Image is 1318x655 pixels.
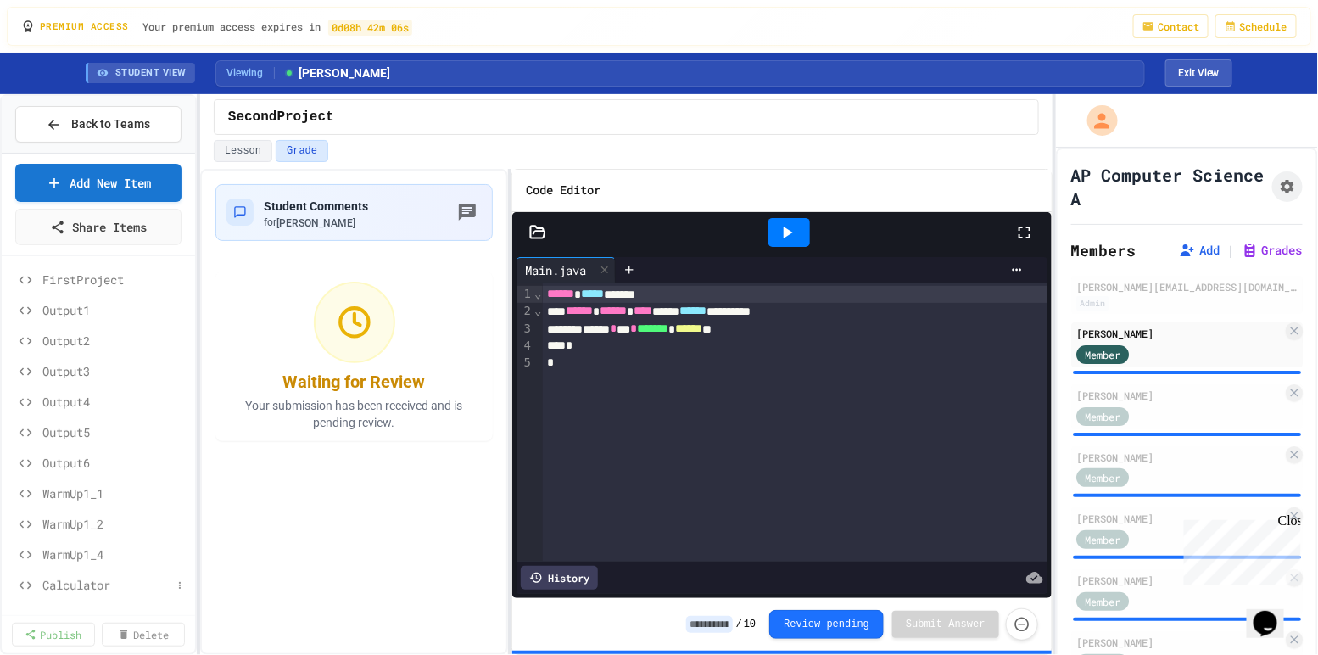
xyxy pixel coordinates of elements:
[40,20,129,34] span: PREMIUM ACCESS
[276,140,328,162] button: Grade
[1085,409,1120,424] span: Member
[1177,513,1301,585] iframe: chat widget
[226,65,275,81] span: Viewing
[533,287,542,300] span: Fold line
[1076,296,1109,311] div: Admin
[1226,240,1235,260] span: |
[328,20,411,35] span: 0 d 08 h 42 m 06 s
[12,623,95,647] a: Publish
[517,303,533,321] div: 2
[1215,14,1297,38] button: Schedule
[228,107,334,127] span: SecondProject
[1076,279,1298,294] div: [PERSON_NAME][EMAIL_ADDRESS][DOMAIN_NAME]
[1085,347,1120,362] span: Member
[1242,242,1303,259] button: Grades
[1272,171,1303,202] button: Assignment Settings
[102,623,185,647] a: Delete
[276,217,355,229] span: [PERSON_NAME]
[892,611,999,638] button: Submit Answer
[1076,511,1282,526] div: [PERSON_NAME]
[283,370,426,394] div: Waiting for Review
[736,618,742,631] span: /
[1085,532,1120,547] span: Member
[517,321,533,339] div: 3
[526,180,600,201] h6: Code Editor
[1076,388,1282,403] div: [PERSON_NAME]
[906,618,986,631] span: Submit Answer
[533,304,542,317] span: Fold line
[517,257,616,283] div: Main.java
[744,618,756,631] span: 10
[115,66,187,81] span: STUDENT VIEW
[42,301,188,319] span: Output1
[42,484,188,502] span: WarmUp1_1
[15,164,182,202] a: Add New Item
[1133,14,1209,38] button: Contact
[42,576,171,594] span: Calculator
[1076,573,1282,588] div: [PERSON_NAME]
[1076,326,1282,341] div: [PERSON_NAME]
[1247,587,1301,638] iframe: chat widget
[1069,101,1122,140] div: My Account
[264,199,368,213] span: Student Comments
[15,209,182,245] a: Share Items
[226,397,483,431] p: Your submission has been received and is pending review.
[42,515,188,533] span: WarmUp1_2
[1006,608,1038,641] button: Force resubmission of student's answer (Admin only)
[1071,238,1136,262] h2: Members
[171,577,188,594] button: More options
[42,332,188,350] span: Output2
[214,140,272,162] button: Lesson
[1085,470,1120,485] span: Member
[1076,450,1282,465] div: [PERSON_NAME]
[7,7,117,108] div: Chat with us now!Close
[517,355,533,372] div: 5
[42,423,188,441] span: Output5
[42,454,188,472] span: Output6
[142,20,414,33] span: Your premium access expires in
[769,610,884,639] button: Review pending
[521,566,598,590] div: History
[42,271,188,288] span: FirstProject
[1076,635,1282,650] div: [PERSON_NAME]
[1165,59,1232,87] button: Exit student view
[42,546,188,563] span: WarmUp1_4
[517,286,533,304] div: 1
[283,64,390,82] span: [PERSON_NAME]
[71,115,150,133] span: Back to Teams
[517,261,595,279] div: Main.java
[1085,594,1120,609] span: Member
[1179,242,1220,259] button: Add
[42,362,188,380] span: Output3
[517,338,533,355] div: 4
[42,393,188,411] span: Output4
[264,216,368,230] div: for
[1071,163,1265,210] h1: AP Computer Science A
[15,106,182,143] button: Back to Teams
